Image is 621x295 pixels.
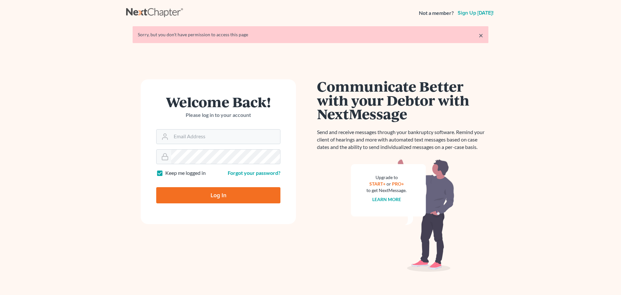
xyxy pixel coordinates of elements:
input: Email Address [171,130,280,144]
p: Please log in to your account [156,111,280,119]
a: Forgot your password? [228,170,280,176]
h1: Communicate Better with your Debtor with NextMessage [317,79,488,121]
a: × [479,31,483,39]
div: to get NextMessage. [366,187,407,194]
input: Log In [156,187,280,203]
a: START+ [369,181,386,187]
a: Sign up [DATE]! [456,10,495,16]
label: Keep me logged in [165,169,206,177]
a: PRO+ [392,181,404,187]
span: or [387,181,391,187]
div: Upgrade to [366,174,407,181]
img: nextmessage_bg-59042aed3d76b12b5cd301f8e5b87938c9018125f34e5fa2b7a6b67550977c72.svg [351,159,454,272]
h1: Welcome Back! [156,95,280,109]
p: Send and receive messages through your bankruptcy software. Remind your client of hearings and mo... [317,129,488,151]
a: Learn more [372,197,401,202]
strong: Not a member? [419,9,454,17]
div: Sorry, but you don't have permission to access this page [138,31,483,38]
